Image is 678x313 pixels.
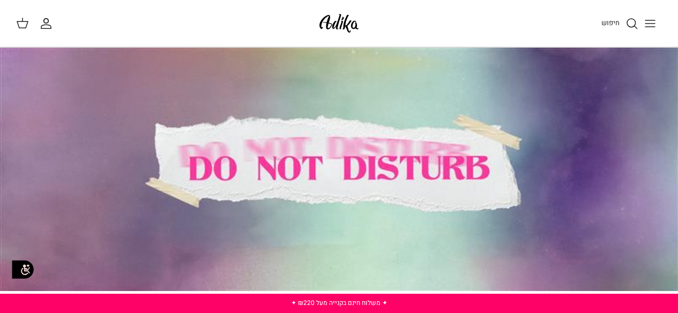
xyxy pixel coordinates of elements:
span: חיפוש [601,18,620,28]
button: Toggle menu [638,12,662,35]
a: ✦ משלוח חינם בקנייה מעל ₪220 ✦ [291,298,388,308]
a: החשבון שלי [40,17,57,30]
img: Adika IL [316,11,362,36]
img: accessibility_icon02.svg [8,255,38,284]
a: חיפוש [601,17,638,30]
